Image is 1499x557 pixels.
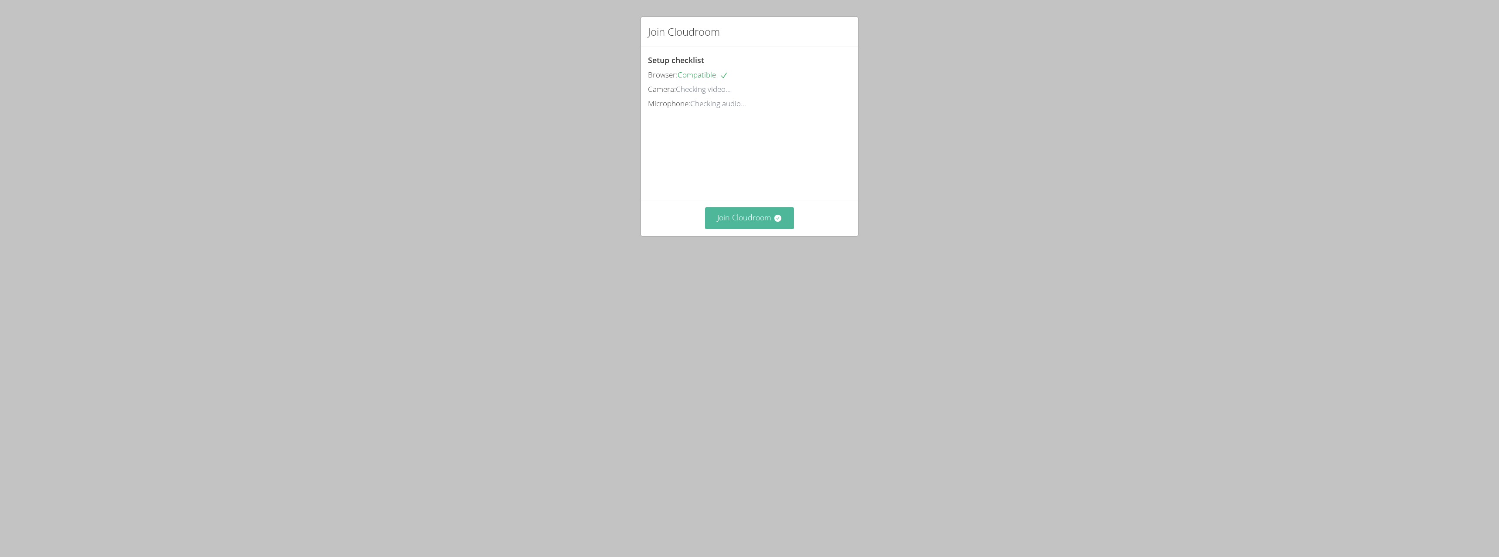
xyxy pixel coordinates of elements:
h2: Join Cloudroom [648,24,720,40]
span: Checking audio... [690,98,746,108]
span: Compatible [678,70,728,80]
button: Join Cloudroom [705,207,794,229]
span: Microphone: [648,98,690,108]
span: Setup checklist [648,55,704,65]
span: Checking video... [676,84,731,94]
span: Browser: [648,70,678,80]
span: Camera: [648,84,676,94]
